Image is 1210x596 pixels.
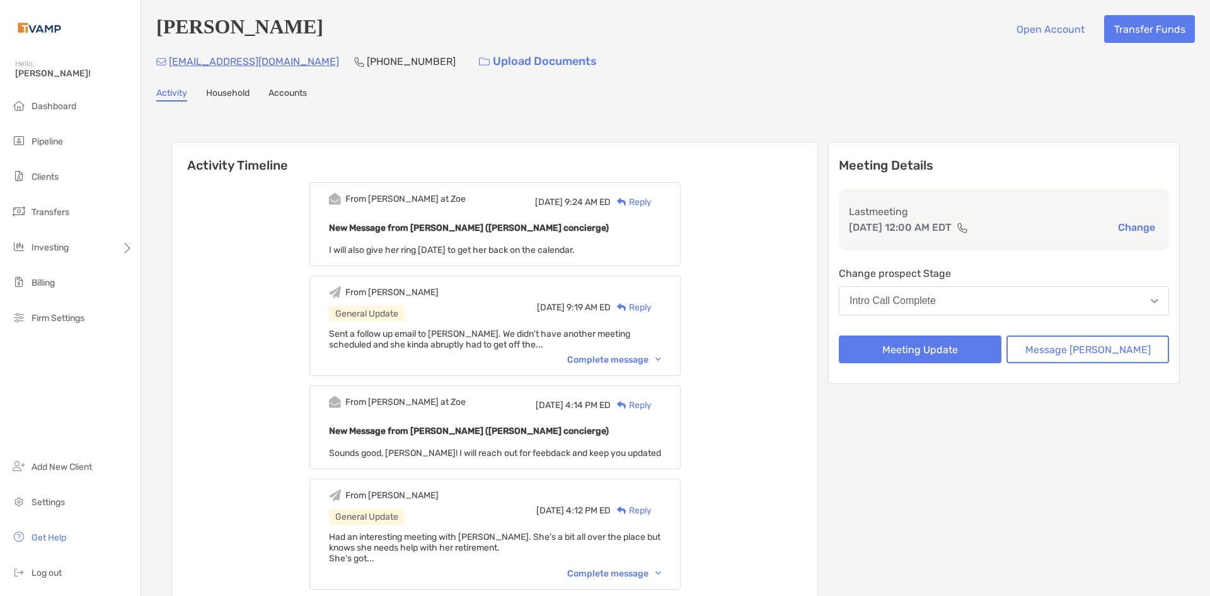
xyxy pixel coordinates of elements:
img: Open dropdown arrow [1151,299,1158,303]
div: Reply [611,504,652,517]
span: Get Help [32,532,66,543]
img: communication type [957,223,968,233]
span: [DATE] [536,400,563,411]
img: dashboard icon [11,98,26,113]
img: button icon [479,57,490,66]
button: Meeting Update [839,336,1001,363]
img: Chevron icon [655,571,661,575]
a: Upload Documents [471,48,605,75]
span: 4:14 PM ED [565,400,611,411]
span: Settings [32,497,65,508]
div: Complete message [567,354,661,365]
h6: Activity Timeline [172,143,817,173]
button: Open Account [1006,15,1094,43]
img: add_new_client icon [11,459,26,474]
a: Accounts [268,88,307,102]
span: Sounds good, [PERSON_NAME]! I will reach out for feebdack and keep you updated [329,448,661,459]
img: Reply icon [617,506,626,515]
span: 9:19 AM ED [567,302,611,313]
img: Event icon [329,396,341,408]
img: firm-settings icon [11,310,26,325]
span: 9:24 AM ED [565,197,611,207]
img: investing icon [11,239,26,254]
span: [DATE] [535,197,563,207]
button: Message [PERSON_NAME] [1006,336,1169,363]
img: Chevron icon [655,358,661,361]
img: pipeline icon [11,133,26,148]
img: Reply icon [617,401,626,409]
b: New Message from [PERSON_NAME] ([PERSON_NAME] concierge) [329,426,609,436]
button: Transfer Funds [1104,15,1195,43]
span: [DATE] [537,302,565,313]
div: From [PERSON_NAME] at Zoe [345,397,466,407]
div: General Update [329,509,405,525]
img: Reply icon [617,198,626,206]
p: [EMAIL_ADDRESS][DOMAIN_NAME] [169,54,339,69]
span: I will also give her ring [DATE] to get her back on the calendar. [329,245,575,255]
button: Intro Call Complete [839,286,1169,315]
h4: [PERSON_NAME] [156,15,323,43]
img: Zoe Logo [15,5,64,50]
span: 4:12 PM ED [566,505,611,516]
a: Household [206,88,250,102]
div: From [PERSON_NAME] at Zoe [345,194,466,204]
div: Complete message [567,568,661,579]
span: Pipeline [32,136,63,147]
img: logout icon [11,564,26,580]
span: [DATE] [536,505,564,516]
span: Dashboard [32,101,76,112]
div: General Update [329,306,405,322]
img: Reply icon [617,303,626,312]
span: Sent a follow up email to [PERSON_NAME]. We didn't have another meeting scheduled and she kinda a... [329,329,630,350]
div: Intro Call Complete [850,295,936,307]
p: [DATE] 12:00 AM EDT [849,219,952,235]
img: clients icon [11,168,26,184]
img: Email Icon [156,58,166,66]
div: From [PERSON_NAME] [345,490,439,501]
b: New Message from [PERSON_NAME] ([PERSON_NAME] concierge) [329,223,609,233]
span: Billing [32,278,55,288]
img: billing icon [11,274,26,289]
a: Activity [156,88,187,102]
p: [PHONE_NUMBER] [367,54,456,69]
img: Phone Icon [354,57,364,67]
div: Reply [611,196,652,209]
span: Add New Client [32,462,92,472]
span: Clients [32,172,59,182]
img: Event icon [329,193,341,205]
div: Reply [611,399,652,412]
button: Change [1114,221,1159,234]
p: Change prospect Stage [839,266,1169,281]
span: Investing [32,242,69,253]
img: Event icon [329,286,341,298]
div: Reply [611,301,652,314]
p: Last meeting [849,204,1159,219]
span: Had an interesting meeting with [PERSON_NAME]. She's a bit all over the place but knows she needs... [329,532,660,564]
img: Event icon [329,489,341,501]
span: Log out [32,568,62,578]
span: Firm Settings [32,313,84,324]
div: From [PERSON_NAME] [345,287,439,298]
img: get-help icon [11,529,26,544]
img: settings icon [11,494,26,509]
p: Meeting Details [839,158,1169,173]
span: Transfers [32,207,69,218]
img: transfers icon [11,204,26,219]
span: [PERSON_NAME]! [15,68,133,79]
